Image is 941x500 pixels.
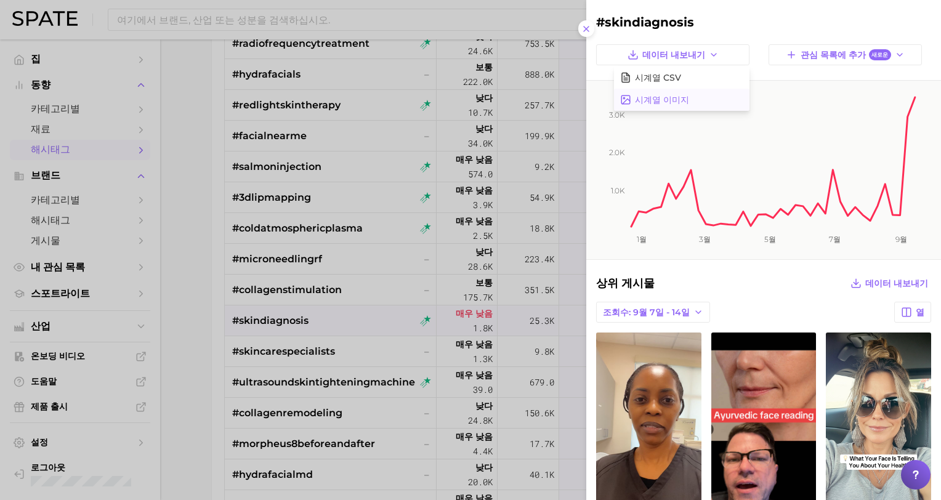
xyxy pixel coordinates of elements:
[916,307,924,318] span: 열
[596,275,655,292] span: 상위 게시물
[596,302,710,323] button: 조회수: 9월 7일 - 14일
[801,50,866,60] font: 관심 목록에 추가
[869,49,891,61] span: 새로운
[764,235,776,244] tspan: 5월
[635,95,689,105] span: 시계열 이미지
[609,110,625,119] tspan: 3.0k
[769,44,922,65] button: 관심 목록에 추가새로운
[895,235,907,244] tspan: 9월
[829,235,841,244] tspan: 7월
[614,67,749,111] div: 데이터 내보내기
[637,235,647,244] tspan: 1월
[865,278,928,289] span: 데이터 내보내기
[635,73,681,83] span: 시계열 CSV
[609,148,625,157] tspan: 2.0k
[699,235,711,244] tspan: 3월
[611,186,625,195] tspan: 1.0k
[596,44,749,65] button: 데이터 내보내기
[894,302,931,323] button: 열
[642,50,705,60] span: 데이터 내보내기
[596,15,931,30] h2: #skindiagnosis
[847,275,931,292] button: 데이터 내보내기
[603,307,690,318] span: 조회수: 9월 7일 - 14일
